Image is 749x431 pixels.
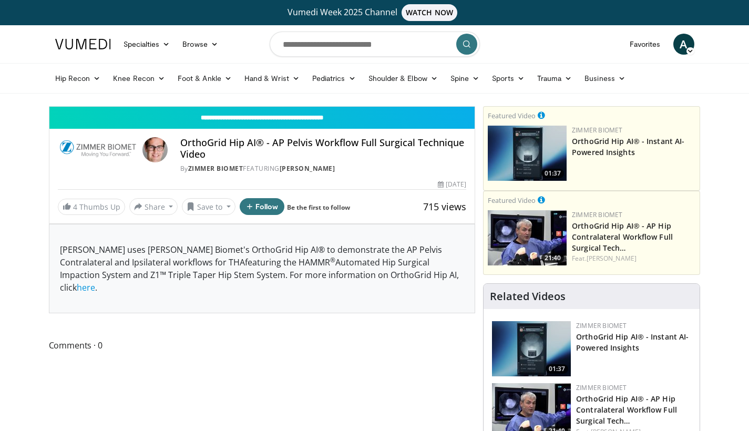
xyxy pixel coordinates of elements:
[438,180,466,189] div: [DATE]
[73,202,77,212] span: 4
[673,34,694,55] a: A
[587,254,637,263] a: [PERSON_NAME]
[57,4,693,21] a: Vumedi Week 2025 ChannelWATCH NOW
[188,164,243,173] a: Zimmer Biomet
[176,34,224,55] a: Browse
[623,34,667,55] a: Favorites
[142,137,168,162] img: Avatar
[423,200,466,213] span: 715 views
[492,321,571,376] img: 51d03d7b-a4ba-45b7-9f92-2bfbd1feacc3.150x105_q85_crop-smart_upscale.jpg
[488,126,567,181] img: 51d03d7b-a4ba-45b7-9f92-2bfbd1feacc3.150x105_q85_crop-smart_upscale.jpg
[572,126,622,135] a: Zimmer Biomet
[578,68,632,89] a: Business
[576,332,689,353] a: OrthoGrid Hip AI® - Instant AI-Powered Insights
[77,282,95,293] a: here
[117,34,177,55] a: Specialties
[362,68,444,89] a: Shoulder & Elbow
[270,32,480,57] input: Search topics, interventions
[58,199,125,215] a: 4 Thumbs Up
[576,321,627,330] a: Zimmer Biomet
[488,210,567,265] img: 96a9cbbb-25ee-4404-ab87-b32d60616ad7.150x105_q85_crop-smart_upscale.jpg
[572,210,622,219] a: Zimmer Biomet
[58,137,138,162] img: Zimmer Biomet
[60,243,465,294] p: [PERSON_NAME] uses [PERSON_NAME] Biomet's OrthoGrid Hip AI® to demonstrate the AP Pelvis Contrala...
[55,39,111,49] img: VuMedi Logo
[546,364,568,374] span: 01:37
[129,198,178,215] button: Share
[330,255,335,264] sup: ®
[171,68,238,89] a: Foot & Ankle
[107,68,171,89] a: Knee Recon
[541,253,564,263] span: 21:40
[531,68,579,89] a: Trauma
[492,321,571,376] a: 01:37
[280,164,335,173] a: [PERSON_NAME]
[49,338,476,352] span: Comments 0
[240,198,285,215] button: Follow
[306,68,362,89] a: Pediatrics
[287,203,350,212] a: Be the first to follow
[572,254,695,263] div: Feat.
[49,68,107,89] a: Hip Recon
[488,126,567,181] a: 01:37
[486,68,531,89] a: Sports
[572,136,684,157] a: OrthoGrid Hip AI® - Instant AI-Powered Insights
[488,111,536,120] small: Featured Video
[238,68,306,89] a: Hand & Wrist
[402,4,457,21] span: WATCH NOW
[180,137,466,160] h4: OrthoGrid Hip AI® - AP Pelvis Workflow Full Surgical Technique Video
[180,164,466,173] div: By FEATURING
[490,290,566,303] h4: Related Videos
[572,221,673,253] a: OrthoGrid Hip AI® - AP Hip Contralateral Workflow Full Surgical Tech…
[576,394,677,426] a: OrthoGrid Hip AI® - AP Hip Contralateral Workflow Full Surgical Tech…
[444,68,486,89] a: Spine
[488,196,536,205] small: Featured Video
[541,169,564,178] span: 01:37
[576,383,627,392] a: Zimmer Biomet
[488,210,567,265] a: 21:40
[182,198,235,215] button: Save to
